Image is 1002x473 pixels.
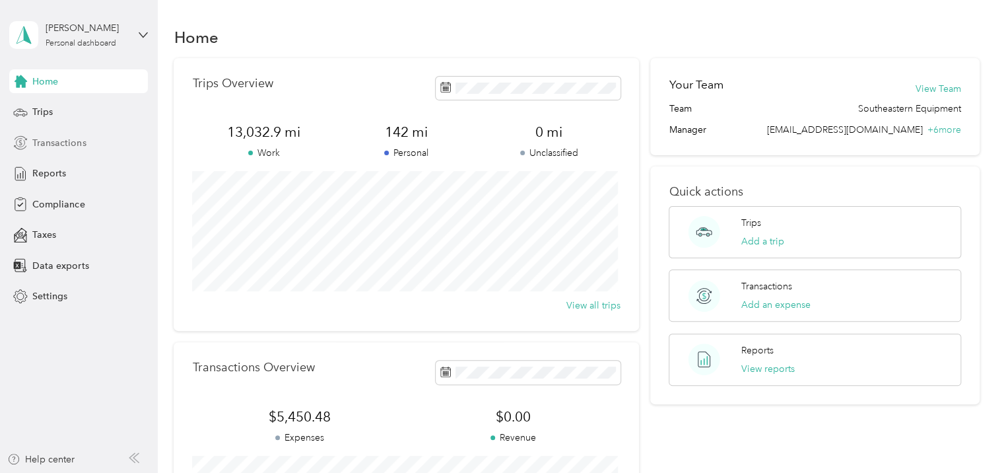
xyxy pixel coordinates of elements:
[741,362,795,376] button: View reports
[669,102,691,116] span: Team
[669,77,723,93] h2: Your Team
[32,289,67,303] span: Settings
[741,235,784,248] button: Add a trip
[741,216,761,230] p: Trips
[741,279,792,293] p: Transactions
[46,21,128,35] div: [PERSON_NAME]
[32,136,86,150] span: Transactions
[407,408,620,426] span: $0.00
[32,105,53,119] span: Trips
[741,344,774,357] p: Reports
[927,124,961,135] span: + 6 more
[669,185,960,199] p: Quick actions
[192,146,335,160] p: Work
[478,123,620,141] span: 0 mi
[192,431,406,445] p: Expenses
[192,408,406,426] span: $5,450.48
[174,30,218,44] h1: Home
[767,124,923,135] span: [EMAIL_ADDRESS][DOMAIN_NAME]
[192,361,314,375] p: Transactions Overview
[32,166,66,180] span: Reports
[916,82,961,96] button: View Team
[928,399,1002,473] iframe: Everlance-gr Chat Button Frame
[32,75,58,89] span: Home
[478,146,620,160] p: Unclassified
[32,259,88,273] span: Data exports
[566,299,620,312] button: View all trips
[192,123,335,141] span: 13,032.9 mi
[7,453,75,466] button: Help center
[858,102,961,116] span: Southeastern Equipment
[46,40,116,48] div: Personal dashboard
[32,198,84,211] span: Compliance
[32,228,56,242] span: Taxes
[192,77,273,91] p: Trips Overview
[335,146,478,160] p: Personal
[669,123,706,137] span: Manager
[741,298,811,312] button: Add an expense
[407,431,620,445] p: Revenue
[335,123,478,141] span: 142 mi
